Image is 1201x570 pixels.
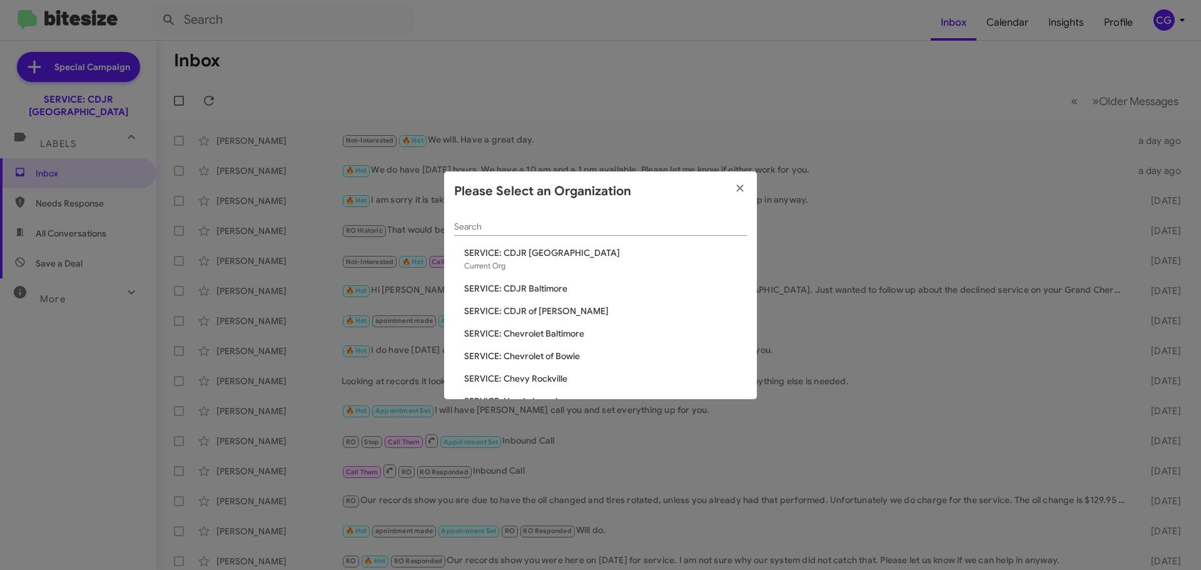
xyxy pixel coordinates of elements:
span: SERVICE: CDJR Baltimore [464,282,747,295]
span: SERVICE: Chevrolet of Bowie [464,350,747,362]
h2: Please Select an Organization [454,181,631,201]
span: SERVICE: CDJR [GEOGRAPHIC_DATA] [464,247,747,259]
span: SERVICE: Honda Laurel [464,395,747,407]
span: SERVICE: Chevrolet Baltimore [464,327,747,340]
span: Current Org [464,261,505,270]
span: SERVICE: Chevy Rockville [464,372,747,385]
span: SERVICE: CDJR of [PERSON_NAME] [464,305,747,317]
